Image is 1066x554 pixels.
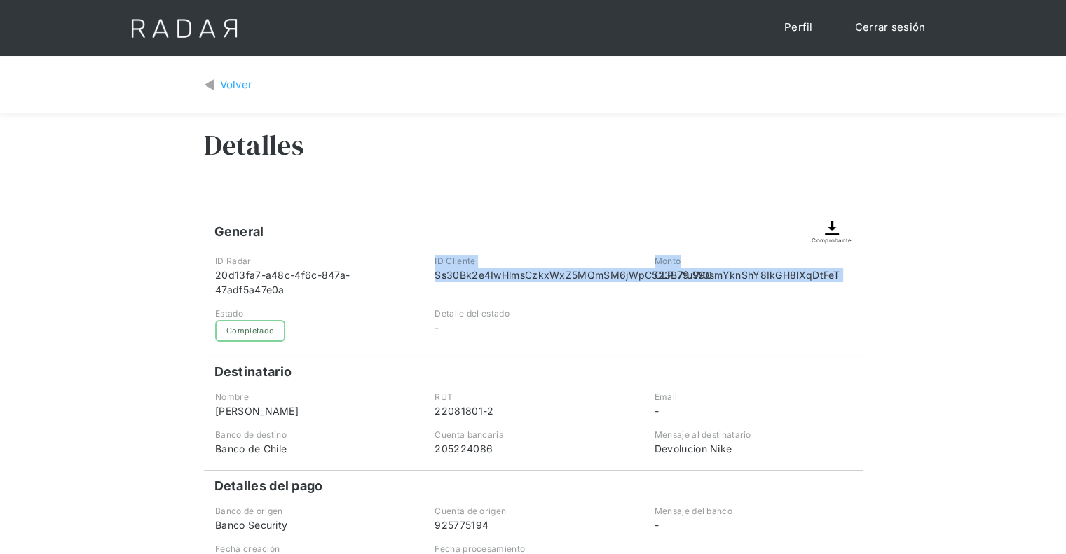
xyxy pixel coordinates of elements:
[214,223,264,240] h4: General
[215,429,411,441] div: Banco de destino
[215,391,411,403] div: Nombre
[435,268,631,282] div: Ss30Bk2e4IwHlmsCzkxWxZ5MQmSM6jWpC523B7fuW0smYknShY8IkGH8lXqDtFeT
[655,429,851,441] div: Mensaje al destinatario
[770,14,827,41] a: Perfil
[214,363,292,380] h4: Destinatario
[435,403,631,418] div: 22081801-2
[214,478,323,494] h4: Detalles del pago
[435,255,631,268] div: ID Cliente
[655,268,851,282] div: CLP 79.990
[435,429,631,441] div: Cuenta bancaria
[435,518,631,532] div: 925775194
[220,77,253,93] div: Volver
[824,219,840,236] img: Descargar comprobante
[215,255,411,268] div: ID Radar
[655,441,851,456] div: Devolucion Nike
[204,77,253,93] a: Volver
[215,320,285,342] div: Completado
[215,268,411,297] div: 20d13fa7-a48c-4f6c-847a-47adf5a47e0a
[215,518,411,532] div: Banco Security
[204,127,303,162] h3: Detalles
[435,320,631,335] div: -
[215,307,411,320] div: Estado
[655,403,851,418] div: -
[215,505,411,518] div: Banco de origen
[655,505,851,518] div: Mensaje del banco
[435,505,631,518] div: Cuenta de origen
[435,391,631,403] div: RUT
[655,391,851,403] div: Email
[215,403,411,418] div: [PERSON_NAME]
[435,441,631,456] div: 205224086
[435,307,631,320] div: Detalle del estado
[812,236,852,244] div: Comprobante
[215,441,411,456] div: Banco de Chile
[841,14,940,41] a: Cerrar sesión
[655,255,851,268] div: Monto
[655,518,851,532] div: -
